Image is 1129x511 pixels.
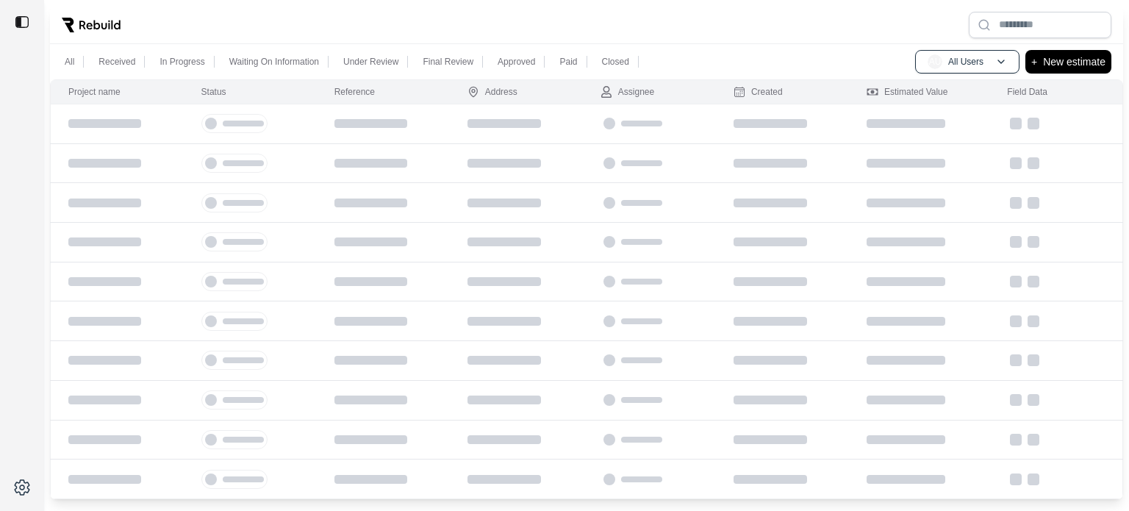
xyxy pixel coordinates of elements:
[559,56,577,68] p: Paid
[467,86,517,98] div: Address
[948,56,983,68] p: All Users
[1043,53,1105,71] p: New estimate
[1025,50,1111,74] button: +New estimate
[1031,53,1037,71] p: +
[423,56,473,68] p: Final Review
[334,86,375,98] div: Reference
[602,56,629,68] p: Closed
[68,86,121,98] div: Project name
[601,86,654,98] div: Assignee
[928,54,942,69] span: AU
[915,50,1019,74] button: AUAll Users
[65,56,74,68] p: All
[160,56,204,68] p: In Progress
[1007,86,1047,98] div: Field Data
[343,56,398,68] p: Under Review
[498,56,535,68] p: Approved
[734,86,783,98] div: Created
[62,18,121,32] img: Rebuild
[15,15,29,29] img: toggle sidebar
[867,86,948,98] div: Estimated Value
[229,56,319,68] p: Waiting On Information
[98,56,135,68] p: Received
[201,86,226,98] div: Status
